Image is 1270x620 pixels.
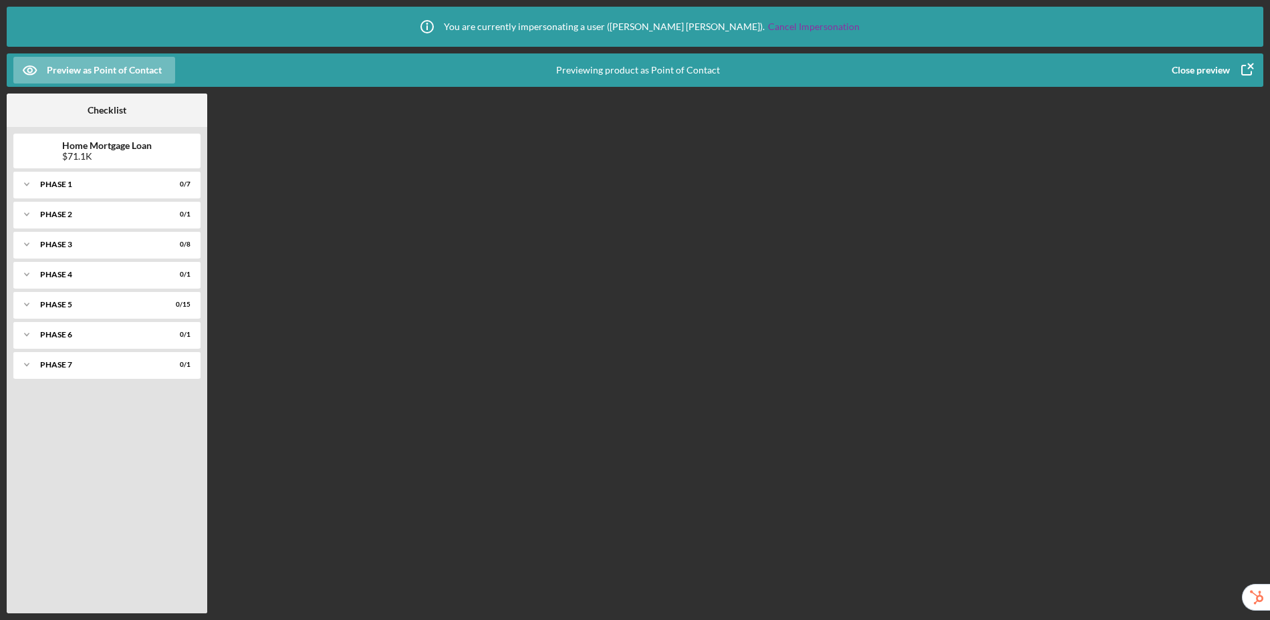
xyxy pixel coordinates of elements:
button: Close preview [1158,57,1263,84]
div: Phase 2 [40,210,157,218]
div: Phase 6 [40,331,157,339]
div: Previewing product as Point of Contact [556,53,720,87]
b: Checklist [88,105,126,116]
button: Preview as Point of Contact [13,57,175,84]
div: 0 / 1 [166,331,190,339]
div: 0 / 7 [166,180,190,188]
div: Phase 1 [40,180,157,188]
div: Close preview [1172,57,1230,84]
div: 0 / 1 [166,210,190,218]
a: Cancel Impersonation [768,21,860,32]
div: 0 / 8 [166,241,190,249]
div: You are currently impersonating a user ( [PERSON_NAME] [PERSON_NAME] ). [410,10,860,43]
div: $71.1K [62,151,152,162]
div: 0 / 15 [166,301,190,309]
div: Phase 4 [40,271,157,279]
div: Phase 3 [40,241,157,249]
div: Phase 5 [40,301,157,309]
div: 0 / 1 [166,271,190,279]
div: Phase 7 [40,361,157,369]
b: Home Mortgage Loan [62,140,152,151]
div: 0 / 1 [166,361,190,369]
div: Preview as Point of Contact [47,57,162,84]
